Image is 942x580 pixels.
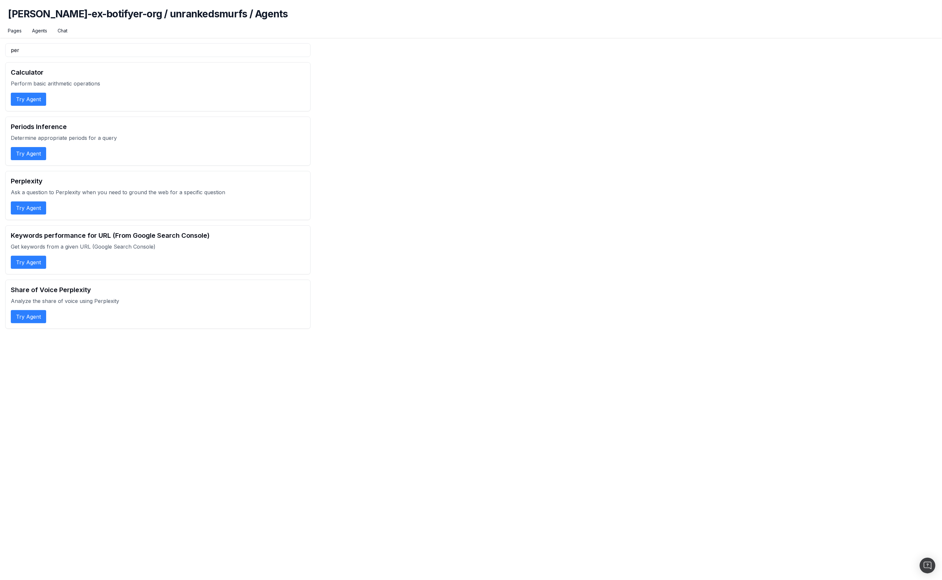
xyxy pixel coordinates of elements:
[11,201,46,215] button: Try Agent
[920,558,935,573] div: Open Intercom Messenger
[11,256,46,269] button: Try Agent
[11,188,305,196] p: Ask a question to Perplexity when you need to ground the web for a specific question
[58,28,67,34] a: Chat
[11,93,46,106] button: Try Agent
[5,43,311,57] input: Search agents...
[11,147,46,160] button: Try Agent
[11,297,305,305] p: Analyze the share of voice using Perplexity
[11,310,46,323] button: Try Agent
[11,285,305,294] h2: Share of Voice Perplexity
[11,68,305,77] h2: Calculator
[11,134,305,142] p: Determine appropriate periods for a query
[11,231,305,240] h2: Keywords performance for URL (From Google Search Console)
[8,28,22,34] a: Pages
[11,177,305,186] h2: Perplexity
[8,8,934,28] h1: [PERSON_NAME]-ex-botifyer-org / unrankedsmurfs / Agents
[11,80,305,87] p: Perform basic arithmetic operations
[11,243,305,251] p: Get keywords from a given URL (Google Search Console)
[32,28,47,34] a: Agents
[11,122,305,131] h2: Periods Inference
